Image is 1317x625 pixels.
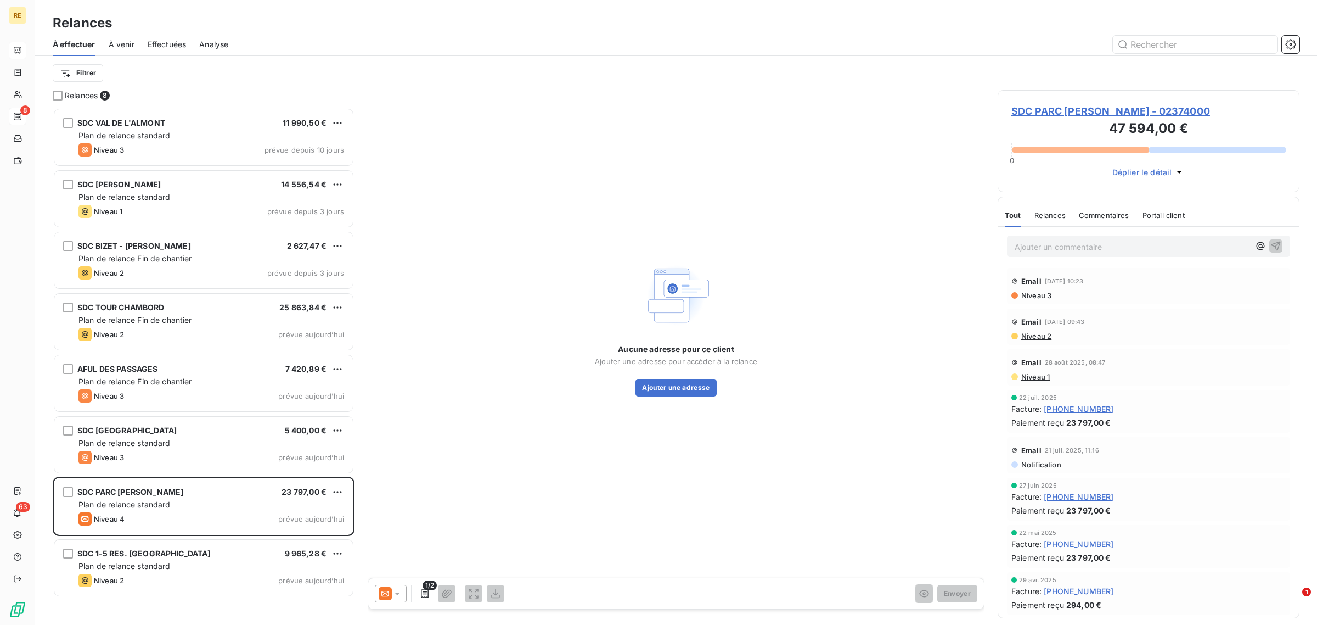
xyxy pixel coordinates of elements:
span: SDC [GEOGRAPHIC_DATA] [77,426,177,435]
span: Email [1021,358,1042,367]
span: Niveau 2 [94,269,124,277]
span: Niveau 3 [94,392,124,400]
span: 22 juil. 2025 [1019,394,1057,401]
span: SDC PARC [PERSON_NAME] [77,487,183,496]
span: Aucune adresse pour ce client [618,344,734,355]
span: Déplier le détail [1112,166,1172,178]
span: Plan de relance standard [78,131,171,140]
span: 23 797,00 € [1066,505,1111,516]
span: 14 556,54 € [281,180,327,189]
span: Plan de relance standard [78,438,171,448]
span: 63 [16,502,30,512]
span: 9 965,28 € [285,549,327,558]
span: 11 990,50 € [283,118,327,127]
span: Notification [1020,460,1061,469]
span: Analyse [199,39,228,50]
span: Ajouter une adresse pour accéder à la relance [595,357,757,366]
span: Email [1021,446,1042,455]
span: 0 [1010,156,1014,165]
span: [PHONE_NUMBER] [1044,585,1113,597]
span: 7 420,89 € [285,364,327,373]
span: Relances [1034,211,1066,220]
span: À venir [109,39,134,50]
span: prévue depuis 10 jours [264,146,344,154]
span: prévue aujourd’hui [278,392,344,400]
span: Niveau 3 [94,146,124,154]
span: prévue depuis 3 jours [267,207,344,216]
span: Niveau 2 [94,576,124,585]
span: prévue aujourd’hui [278,515,344,523]
h3: 47 594,00 € [1011,119,1286,141]
span: 28 août 2025, 08:47 [1045,359,1106,366]
span: Niveau 4 [94,515,125,523]
span: Tout [1005,211,1021,220]
span: 27 juin 2025 [1019,482,1057,489]
span: Effectuées [148,39,187,50]
span: SDC PARC [PERSON_NAME] - 02374000 [1011,104,1286,119]
span: SDC [PERSON_NAME] [77,180,161,189]
span: prévue aujourd’hui [278,453,344,462]
span: [PHONE_NUMBER] [1044,538,1113,550]
span: Plan de relance standard [78,192,171,202]
span: 8 [20,105,30,115]
span: Facture : [1011,585,1042,597]
span: Relances [65,90,98,101]
span: prévue aujourd’hui [278,576,344,585]
span: Facture : [1011,538,1042,550]
span: 8 [100,91,110,101]
span: Plan de relance Fin de chantier [78,315,192,325]
span: Email [1021,317,1042,326]
span: Portail client [1142,211,1185,220]
span: Facture : [1011,491,1042,503]
span: 22 mai 2025 [1019,529,1057,536]
span: AFUL DES PASSAGES [77,364,158,373]
button: Envoyer [937,585,977,602]
span: Plan de relance standard [78,561,171,571]
button: Ajouter une adresse [635,379,716,397]
img: Logo LeanPay [9,601,26,618]
span: Paiement reçu [1011,505,1064,516]
span: Facture : [1011,403,1042,415]
span: Niveau 2 [94,330,124,339]
span: Niveau 1 [1020,372,1050,381]
span: 23 797,00 € [1066,552,1111,563]
span: 21 juil. 2025, 11:16 [1045,447,1099,454]
span: 29 avr. 2025 [1019,577,1056,583]
span: 23 797,00 € [282,487,327,496]
span: Niveau 1 [94,207,122,216]
span: Niveau 3 [94,453,124,462]
span: SDC BIZET - [PERSON_NAME] [77,241,191,250]
span: 25 863,84 € [279,303,327,312]
span: Niveau 3 [1020,291,1051,300]
span: SDC 1-5 RES. [GEOGRAPHIC_DATA] [77,549,211,558]
span: 1 [1302,588,1311,596]
span: SDC TOUR CHAMBORD [77,303,165,312]
span: À effectuer [53,39,95,50]
span: Email [1021,277,1042,286]
span: prévue aujourd’hui [278,330,344,339]
span: Commentaires [1079,211,1129,220]
span: Paiement reçu [1011,417,1064,428]
span: [DATE] 09:43 [1045,319,1085,325]
span: Plan de relance standard [78,500,171,509]
span: 1/2 [423,581,437,590]
iframe: Intercom live chat [1280,588,1306,614]
span: Plan de relance Fin de chantier [78,254,192,263]
div: RE [9,7,26,24]
h3: Relances [53,13,112,33]
span: Niveau 2 [1020,332,1051,341]
span: [PHONE_NUMBER] [1044,403,1113,415]
span: [PHONE_NUMBER] [1044,491,1113,503]
span: 5 400,00 € [285,426,327,435]
span: 2 627,47 € [287,241,327,250]
input: Rechercher [1113,36,1277,53]
img: Empty state [641,260,711,331]
button: Filtrer [53,64,103,82]
span: Paiement reçu [1011,552,1064,563]
span: prévue depuis 3 jours [267,269,344,277]
span: Paiement reçu [1011,599,1064,611]
span: 23 797,00 € [1066,417,1111,428]
button: Déplier le détail [1109,166,1189,178]
span: 294,00 € [1066,599,1101,611]
span: [DATE] 10:23 [1045,278,1084,284]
